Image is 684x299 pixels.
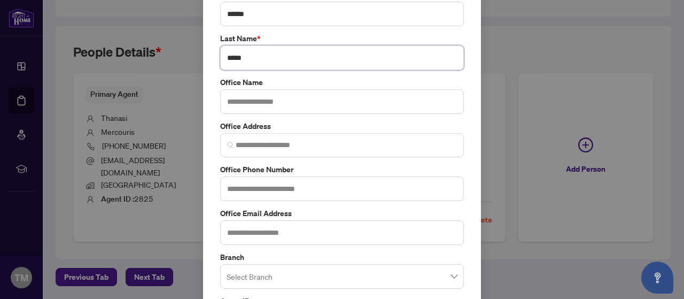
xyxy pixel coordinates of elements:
button: Open asap [641,262,673,294]
label: Office Email Address [220,208,464,219]
label: Branch [220,251,464,263]
label: Office Name [220,76,464,88]
label: Office Phone Number [220,164,464,175]
label: Last Name [220,33,464,44]
img: search_icon [227,142,234,148]
label: Office Address [220,120,464,132]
